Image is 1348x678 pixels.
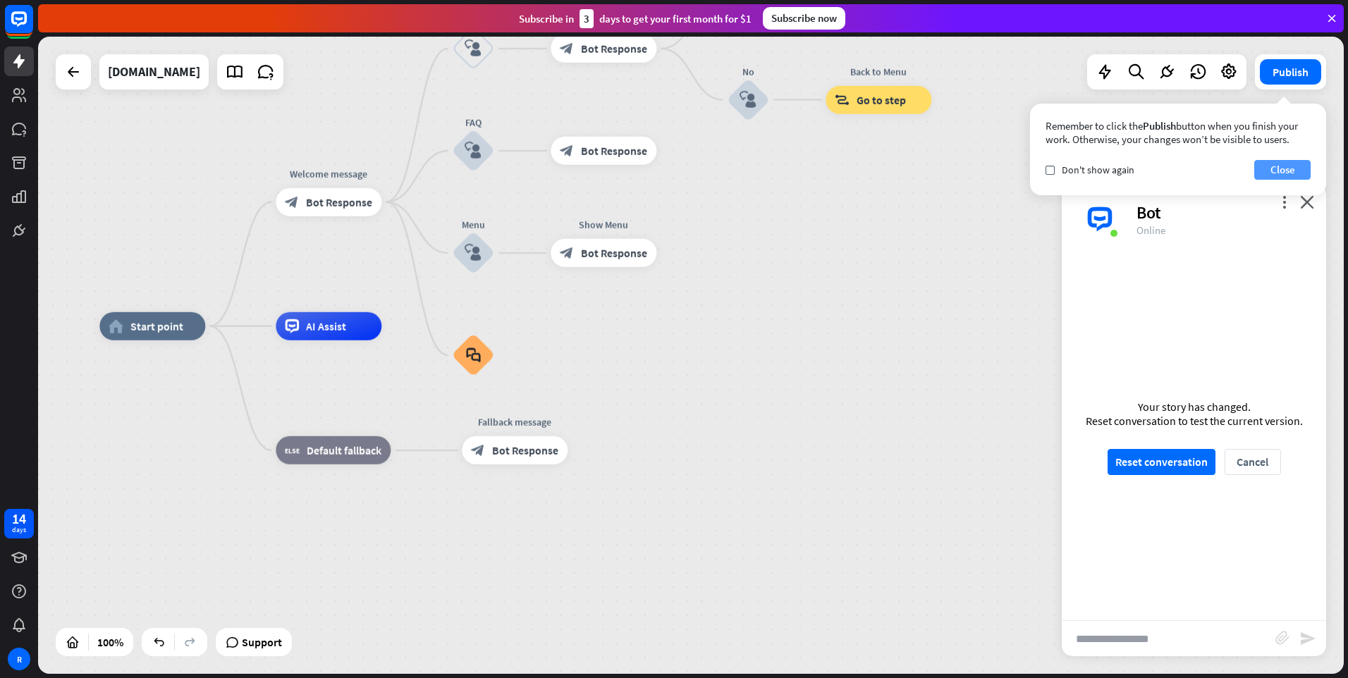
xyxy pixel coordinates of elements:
[109,319,123,333] i: home_2
[130,319,183,333] span: Start point
[560,144,574,158] i: block_bot_response
[451,415,578,429] div: Fallback message
[1086,400,1303,414] div: Your story has changed.
[1136,202,1309,223] div: Bot
[4,509,34,538] a: 14 days
[93,631,128,653] div: 100%
[1277,195,1291,209] i: more_vert
[540,218,667,232] div: Show Menu
[306,195,372,209] span: Bot Response
[307,443,381,457] span: Default fallback
[581,246,647,260] span: Bot Response
[1143,119,1176,132] span: Publish
[431,218,515,232] div: Menu
[492,443,558,457] span: Bot Response
[560,246,574,260] i: block_bot_response
[1086,414,1303,428] div: Reset conversation to test the current version.
[815,65,942,79] div: Back to Menu
[740,92,756,109] i: block_user_input
[581,144,647,158] span: Bot Response
[12,512,26,525] div: 14
[763,7,845,30] div: Subscribe now
[706,65,790,79] div: No
[560,42,574,56] i: block_bot_response
[1225,449,1281,475] button: Cancel
[580,9,594,28] div: 3
[857,93,906,107] span: Go to step
[265,167,392,181] div: Welcome message
[12,525,26,535] div: days
[466,347,481,363] i: block_faq
[431,116,515,130] div: FAQ
[519,9,752,28] div: Subscribe in days to get your first month for $1
[1299,630,1316,647] i: send
[1062,164,1134,176] span: Don't show again
[11,6,54,48] button: Open LiveChat chat widget
[108,54,200,90] div: voicechatwebsite.com
[1046,119,1311,146] div: Remember to click the button when you finish your work. Otherwise, your changes won’t be visible ...
[1260,59,1321,85] button: Publish
[1254,160,1311,180] button: Close
[465,40,482,57] i: block_user_input
[465,142,482,159] i: block_user_input
[8,648,30,670] div: R
[285,195,299,209] i: block_bot_response
[581,42,647,56] span: Bot Response
[465,245,482,261] i: block_user_input
[285,443,300,457] i: block_fallback
[471,443,485,457] i: block_bot_response
[1275,631,1289,645] i: block_attachment
[1300,195,1314,209] i: close
[1108,449,1215,475] button: Reset conversation
[306,319,346,333] span: AI Assist
[1136,223,1309,237] div: Online
[242,631,282,653] span: Support
[835,93,850,107] i: block_goto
